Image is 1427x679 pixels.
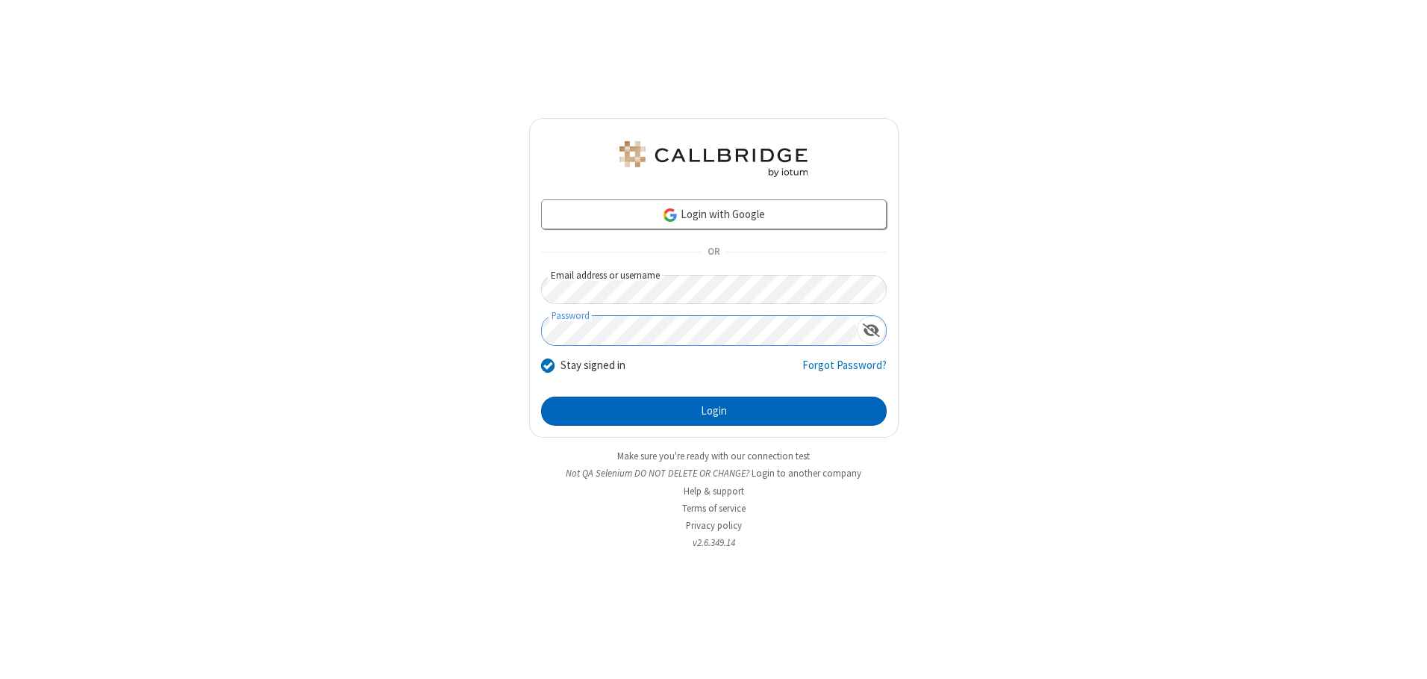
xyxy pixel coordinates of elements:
a: Make sure you're ready with our connection test [617,450,810,462]
a: Forgot Password? [802,357,887,385]
a: Privacy policy [686,519,742,532]
span: OR [702,242,725,263]
img: google-icon.png [662,207,678,223]
li: Not QA Selenium DO NOT DELETE OR CHANGE? [529,466,899,480]
li: v2.6.349.14 [529,536,899,550]
a: Terms of service [682,502,746,515]
a: Login with Google [541,199,887,229]
label: Stay signed in [561,357,625,374]
input: Email address or username [541,275,887,304]
a: Help & support [684,485,744,497]
input: Password [542,316,857,345]
button: Login [541,397,887,427]
div: Show password [857,316,886,344]
button: Login to another company [752,466,861,480]
img: QA Selenium DO NOT DELETE OR CHANGE [616,141,811,177]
